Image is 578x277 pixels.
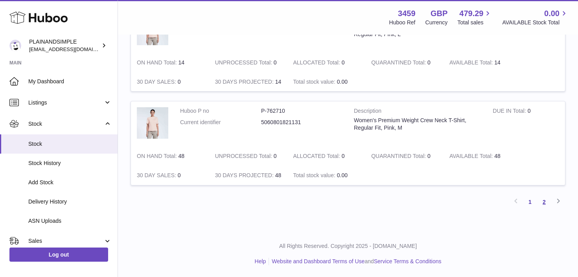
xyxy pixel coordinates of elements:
[137,79,178,87] strong: 30 DAY SALES
[293,172,337,180] strong: Total stock value
[261,107,342,115] dd: P-762710
[389,19,416,26] div: Huboo Ref
[374,258,442,264] a: Service Terms & Conditions
[180,119,261,126] dt: Current identifier
[180,107,261,115] dt: Huboo P no
[137,172,178,180] strong: 30 DAY SALES
[293,79,337,87] strong: Total stock value
[444,53,522,72] td: 14
[431,8,447,19] strong: GBP
[493,108,527,116] strong: DUE IN Total
[398,8,416,19] strong: 3459
[28,120,103,128] span: Stock
[28,237,103,245] span: Sales
[449,153,494,161] strong: AVAILABLE Total
[137,153,179,161] strong: ON HAND Total
[215,172,275,180] strong: 30 DAYS PROJECTED
[131,53,209,72] td: 14
[215,59,274,68] strong: UNPROCESSED Total
[427,59,431,66] span: 0
[287,53,365,72] td: 0
[209,72,287,92] td: 14
[354,117,481,132] div: Women's Premium Weight Crew Neck T-Shirt, Regular Fit, Pink, M
[337,79,348,85] span: 0.00
[9,40,21,51] img: duco@plainandsimple.com
[215,153,274,161] strong: UNPROCESSED Total
[544,8,560,19] span: 0.00
[28,140,112,148] span: Stock
[427,153,431,159] span: 0
[261,119,342,126] dd: 5060801821131
[209,147,287,166] td: 0
[131,72,209,92] td: 0
[131,147,209,166] td: 48
[487,101,565,147] td: 0
[29,38,100,53] div: PLAINANDSIMPLE
[28,78,112,85] span: My Dashboard
[209,166,287,185] td: 48
[124,242,572,250] p: All Rights Reserved. Copyright 2025 - [DOMAIN_NAME]
[337,172,348,178] span: 0.00
[9,248,108,262] a: Log out
[29,46,116,52] span: [EMAIL_ADDRESS][DOMAIN_NAME]
[444,147,522,166] td: 48
[137,107,168,139] img: product image
[449,59,494,68] strong: AVAILABLE Total
[457,8,492,26] a: 479.29 Total sales
[459,8,483,19] span: 479.29
[269,258,441,265] li: and
[502,19,569,26] span: AVAILABLE Stock Total
[287,147,365,166] td: 0
[523,195,537,209] a: 1
[28,179,112,186] span: Add Stock
[272,258,364,264] a: Website and Dashboard Terms of Use
[537,195,551,209] a: 2
[215,79,275,87] strong: 30 DAYS PROJECTED
[293,153,341,161] strong: ALLOCATED Total
[28,160,112,167] span: Stock History
[354,107,481,117] strong: Description
[209,53,287,72] td: 0
[28,198,112,205] span: Delivery History
[502,8,569,26] a: 0.00 AVAILABLE Stock Total
[457,19,492,26] span: Total sales
[371,59,427,68] strong: QUARANTINED Total
[131,166,209,185] td: 0
[28,99,103,106] span: Listings
[137,59,179,68] strong: ON HAND Total
[255,258,266,264] a: Help
[425,19,448,26] div: Currency
[293,59,341,68] strong: ALLOCATED Total
[371,153,427,161] strong: QUARANTINED Total
[28,217,112,225] span: ASN Uploads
